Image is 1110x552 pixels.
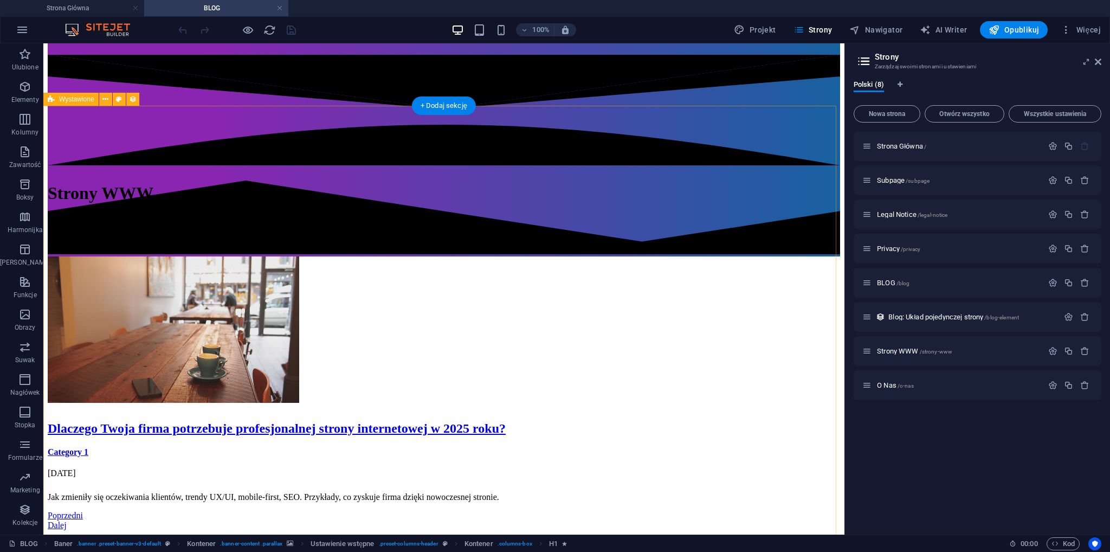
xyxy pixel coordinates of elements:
[875,52,1101,62] h2: Strony
[1064,312,1073,322] div: Ustawienia
[1064,176,1073,185] div: Duplikuj
[1048,244,1057,253] div: Ustawienia
[877,176,930,184] span: Subpage
[1021,537,1037,550] span: 00 00
[287,541,293,547] i: Ten element zawiera tło
[562,541,567,547] i: Element zawiera animację
[989,24,1039,35] span: Opublikuj
[311,537,375,550] span: Kliknij, aby zaznaczyć. Kliknij dwukrotnie, aby edytować
[898,383,914,389] span: /o-nas
[62,23,144,36] img: Editor Logo
[560,25,570,35] i: Po zmianie rozmiaru automatycznie dostosowuje poziom powiększenia do wybranego urządzenia.
[220,537,282,550] span: . banner-content .parallax
[875,62,1080,72] h3: Zarządzaj swoimi stronami i ustawieniami
[793,24,832,35] span: Strony
[888,313,1019,321] span: Blog: Układ pojedynczej strony
[877,142,926,150] span: Strona Główna
[874,279,1043,286] div: BLOG/blog
[263,23,276,36] button: reload
[906,178,930,184] span: /subpage
[1080,176,1089,185] div: Usuń
[1051,537,1075,550] span: Kod
[1064,346,1073,356] div: Duplikuj
[1061,24,1101,35] span: Więcej
[1047,537,1080,550] button: Kod
[1064,244,1073,253] div: Duplikuj
[12,518,37,527] p: Kolekcje
[10,388,40,397] p: Nagłówek
[144,2,288,14] h4: BLOG
[443,541,448,547] i: Ten element jest konfigurowalnym ustawieniem wstępnym
[930,111,999,117] span: Otwórz wszystko
[8,453,42,462] p: Formularze
[464,537,493,550] span: Kliknij, aby zaznaczyć. Kliknij dwukrotnie, aby edytować
[1048,176,1057,185] div: Ustawienia
[1080,312,1089,322] div: Usuń
[54,537,73,550] span: Kliknij, aby zaznaczyć. Kliknij dwukrotnie, aby edytować
[379,537,438,550] span: . preset-columns-header
[15,421,36,429] p: Stopka
[11,128,38,137] p: Kolumny
[1056,21,1105,38] button: Więcej
[980,21,1048,38] button: Opublikuj
[877,381,914,389] span: Kliknij, aby otworzyć stronę
[516,23,554,36] button: 100%
[918,212,948,218] span: /legal-notice
[1048,278,1057,287] div: Ustawienia
[77,537,161,550] span: . banner .preset-banner-v3-default
[1048,381,1057,390] div: Ustawienia
[1080,244,1089,253] div: Usuń
[165,541,170,547] i: Ten element jest konfigurowalnym ustawieniem wstępnym
[854,78,884,93] span: Polski (8)
[925,105,1004,123] button: Otwórz wszystko
[1064,142,1073,151] div: Duplikuj
[874,211,1043,218] div: Legal Notice/legal-notice
[1028,540,1030,548] span: :
[1064,381,1073,390] div: Duplikuj
[874,348,1043,355] div: Strony WWW/strony-www
[16,193,34,202] p: Boksy
[854,80,1101,101] div: Zakładki językowe
[1009,105,1101,123] button: Wszystkie ustawienia
[1048,346,1057,356] div: Ustawienia
[412,97,476,115] div: + Dodaj sekcję
[1080,142,1089,151] div: Strony startowej nie można usunąć
[874,382,1043,389] div: O Nas/o-nas
[1048,210,1057,219] div: Ustawienia
[845,21,907,38] button: Nawigator
[1064,278,1073,287] div: Duplikuj
[14,291,37,299] p: Funkcje
[1064,210,1073,219] div: Duplikuj
[532,23,550,36] h6: 100%
[549,537,558,550] span: Kliknij, aby zaznaczyć. Kliknij dwukrotnie, aby edytować
[1014,111,1096,117] span: Wszystkie ustawienia
[730,21,780,38] button: Projekt
[1080,381,1089,390] div: Usuń
[15,323,36,332] p: Obrazy
[9,537,38,550] a: Kliknij, aby anulować zaznaczenie. Kliknij dwukrotnie, aby otworzyć Strony
[885,313,1059,320] div: Blog: Układ pojedynczej strony/blog-element
[789,21,837,38] button: Strony
[924,144,926,150] span: /
[896,280,910,286] span: /blog
[920,349,953,355] span: /strony-www
[12,63,38,72] p: Ulubione
[734,24,776,35] span: Projekt
[877,279,909,287] span: BLOG
[11,95,39,104] p: Elementy
[876,312,885,322] div: Ten układ jest używany jako szablon dla wszystkich elementów (np. wpisu na blogu) z tej kolekcji....
[15,356,35,364] p: Suwak
[901,246,920,252] span: /privacy
[54,537,567,550] nav: breadcrumb
[859,111,915,117] span: Nowa strona
[874,245,1043,252] div: Privacy/privacy
[874,177,1043,184] div: Subpage/subpage
[1009,537,1038,550] h6: Czas sesji
[498,537,532,550] span: . columns-box
[915,21,971,38] button: AI Writer
[187,537,216,550] span: Kliknij, aby zaznaczyć. Kliknij dwukrotnie, aby edytować
[1080,278,1089,287] div: Usuń
[984,314,1019,320] span: /blog-element
[877,210,947,219] span: Legal Notice
[877,347,952,355] span: Strony WWW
